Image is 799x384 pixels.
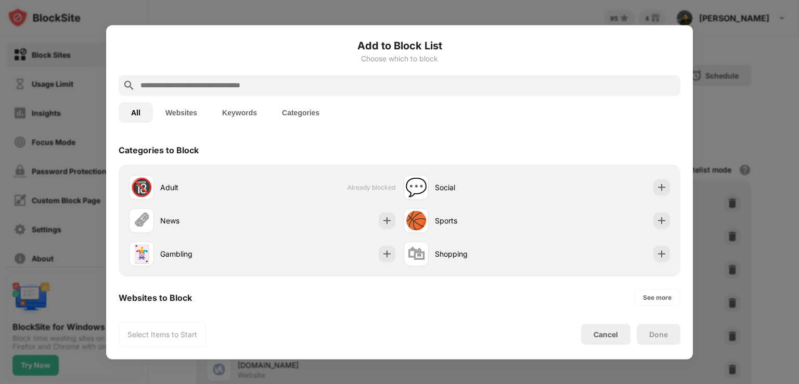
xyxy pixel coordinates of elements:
div: Social [435,182,537,193]
div: 🔞 [131,177,152,198]
img: search.svg [123,79,135,91]
button: All [119,102,153,123]
div: Select Items to Start [127,329,197,339]
div: See more [643,292,672,302]
div: 🛍 [407,243,425,264]
div: 🏀 [405,210,427,231]
div: Websites to Block [119,292,192,302]
div: News [160,215,262,226]
div: Done [649,330,668,338]
div: Shopping [435,248,537,259]
div: Cancel [594,330,618,339]
h6: Add to Block List [119,37,680,53]
div: Categories to Block [119,144,199,155]
div: Choose which to block [119,54,680,62]
div: Sports [435,215,537,226]
button: Keywords [210,102,269,123]
div: 🃏 [131,243,152,264]
div: 🗞 [133,210,150,231]
div: Adult [160,182,262,193]
div: 💬 [405,177,427,198]
button: Categories [269,102,332,123]
button: Websites [153,102,210,123]
div: Gambling [160,248,262,259]
span: Already blocked [347,183,395,191]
